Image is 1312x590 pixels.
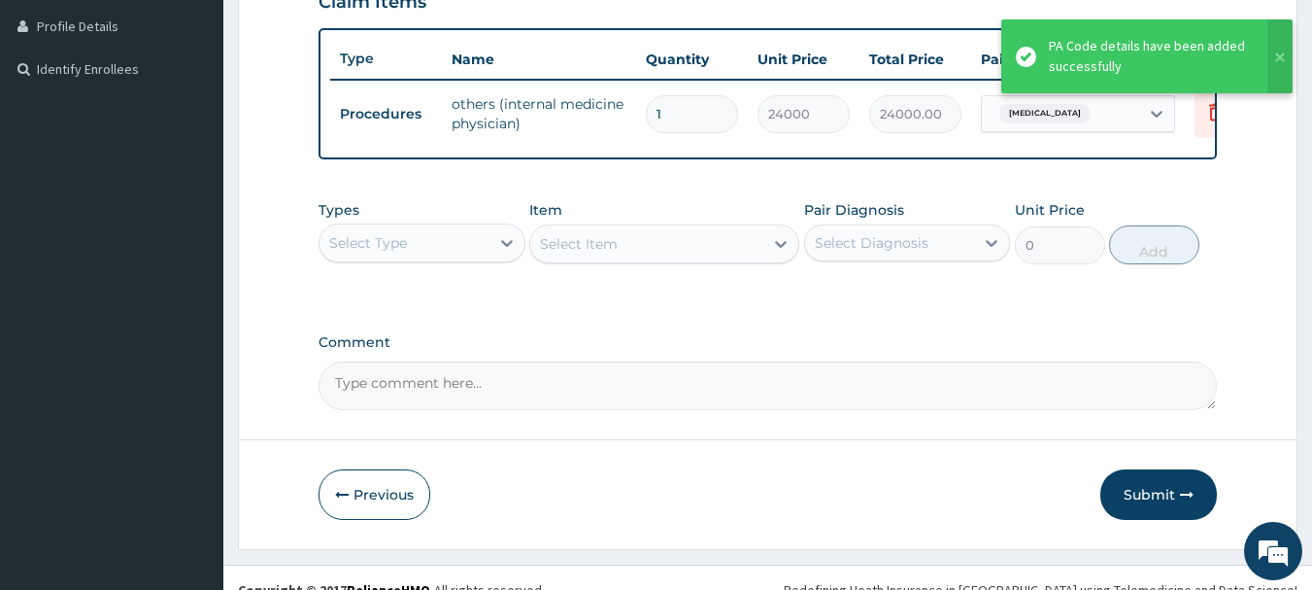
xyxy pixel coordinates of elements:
button: Add [1109,226,1199,264]
th: Unit Price [748,40,859,79]
label: Item [529,200,562,220]
label: Comment [319,334,1218,351]
img: d_794563401_company_1708531726252_794563401 [36,97,79,146]
th: Type [330,41,442,77]
button: Submit [1100,469,1217,520]
label: Unit Price [1015,200,1085,220]
th: Pair Diagnosis [971,40,1185,79]
th: Total Price [859,40,971,79]
span: [MEDICAL_DATA] [999,104,1091,123]
button: Previous [319,469,430,520]
th: Name [442,40,636,79]
td: others (internal medicine physician) [442,85,636,143]
div: PA Code details have been added successfully [1049,36,1249,77]
span: We're online! [113,173,268,369]
div: Minimize live chat window [319,10,365,56]
td: Procedures [330,96,442,132]
textarea: Type your message and hit 'Enter' [10,388,370,456]
label: Types [319,202,359,219]
div: Chat with us now [101,109,326,134]
div: Select Diagnosis [815,233,928,253]
label: Pair Diagnosis [804,200,904,220]
div: Select Type [329,233,407,253]
th: Quantity [636,40,748,79]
